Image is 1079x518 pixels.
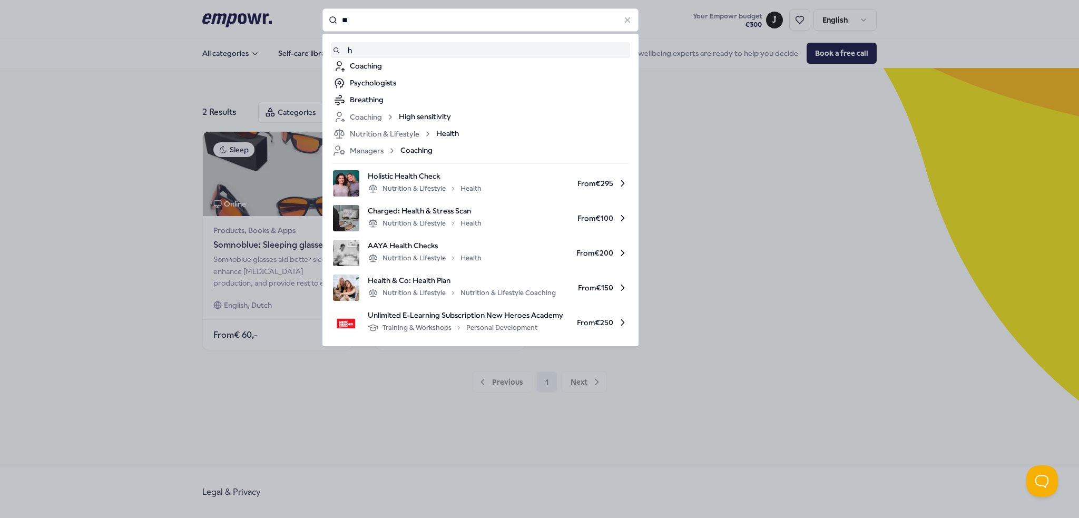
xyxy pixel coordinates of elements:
[333,170,628,197] a: product imageHolistic Health CheckNutrition & LifestyleHealthFrom€295
[333,77,628,90] a: Psychologists
[333,111,395,123] div: Coaching
[368,170,482,182] span: Holistic Health Check
[368,287,556,299] div: Nutrition & Lifestyle Nutrition & Lifestyle Coaching
[564,275,628,301] span: From € 150
[333,309,359,336] img: product image
[333,94,628,106] a: Breathing
[333,60,628,73] a: Coaching
[368,309,563,321] span: Unlimited E-Learning Subscription New Heroes Academy
[333,275,359,301] img: product image
[368,252,482,265] div: Nutrition & Lifestyle Health
[333,128,432,140] div: Nutrition & Lifestyle
[350,60,628,73] div: Coaching
[368,205,482,217] span: Charged: Health & Stress Scan
[333,144,396,157] div: Managers
[333,240,359,266] img: product image
[572,309,628,336] span: From € 250
[436,128,459,140] span: Health
[490,240,628,266] span: From € 200
[368,321,537,334] div: Training & Workshops Personal Development
[400,144,433,157] span: Coaching
[368,182,482,195] div: Nutrition & Lifestyle Health
[490,205,628,231] span: From € 100
[333,111,628,123] a: CoachingHigh sensitivity
[490,170,628,197] span: From € 295
[333,144,628,157] a: ManagersCoaching
[333,205,359,231] img: product image
[333,128,628,140] a: Nutrition & LifestyleHealth
[368,217,482,230] div: Nutrition & Lifestyle Health
[333,275,628,301] a: product imageHealth & Co: Health PlanNutrition & LifestyleNutrition & Lifestyle CoachingFrom€150
[350,94,628,106] div: Breathing
[399,111,451,123] span: High sensitivity
[333,44,628,56] a: h
[333,240,628,266] a: product imageAAYA Health ChecksNutrition & LifestyleHealthFrom€200
[368,275,556,286] span: Health & Co: Health Plan
[368,240,482,251] span: AAYA Health Checks
[333,170,359,197] img: product image
[1026,465,1058,497] iframe: Help Scout Beacon - Open
[350,77,628,90] div: Psychologists
[333,309,628,336] a: product imageUnlimited E-Learning Subscription New Heroes AcademyTraining & WorkshopsPersonal Dev...
[333,205,628,231] a: product imageCharged: Health & Stress ScanNutrition & LifestyleHealthFrom€100
[322,8,639,32] input: Search for products, categories or subcategories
